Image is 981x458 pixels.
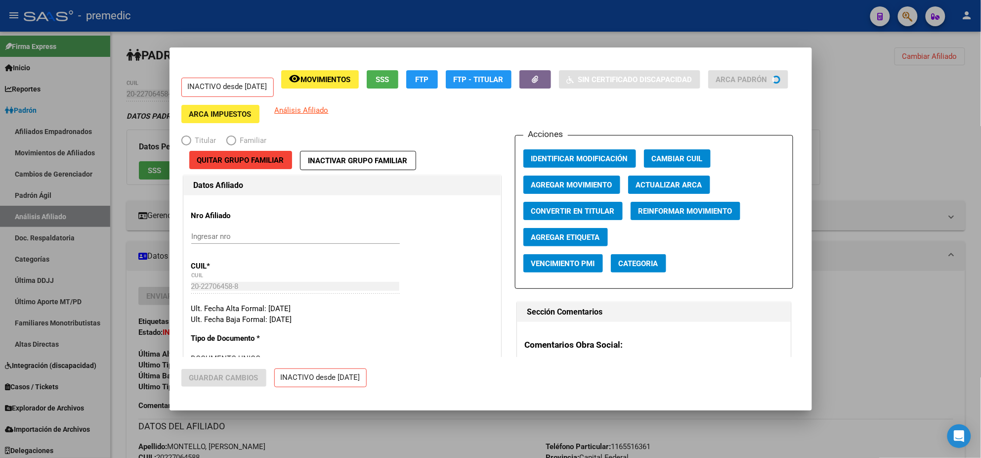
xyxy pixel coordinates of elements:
span: Movimientos [301,75,351,84]
button: Movimientos [281,70,359,89]
button: Actualizar ARCA [628,176,710,194]
button: ARCA Padrón [708,70,788,89]
h1: Datos Afiliado [194,180,491,191]
p: Nro Afiliado [191,210,282,222]
div: Ult. Fecha Baja Formal: [DATE] [191,314,493,325]
button: Guardar Cambios [181,369,266,387]
span: Vencimiento PMI [531,259,595,268]
button: Vencimiento PMI [523,254,603,273]
span: Titular [191,135,216,146]
span: Familiar [236,135,267,146]
span: Agregar Etiqueta [531,233,600,242]
h3: Comentarios Obra Social: [525,338,783,351]
span: Reinformar Movimiento [639,207,732,216]
span: Convertir en Titular [531,207,615,216]
p: INACTIVO desde [DATE] [274,368,367,388]
span: FTP - Titular [454,75,504,84]
button: Cambiar CUIL [644,149,711,168]
button: Categoria [611,254,666,273]
span: Cambiar CUIL [652,154,703,163]
button: Identificar Modificación [523,149,636,168]
span: Inactivar Grupo Familiar [308,156,408,165]
button: ARCA Impuestos [181,105,259,123]
span: Quitar Grupo Familiar [197,156,284,165]
button: Quitar Grupo Familiar [189,151,292,169]
h3: Acciones [523,128,568,140]
mat-radio-group: Elija una opción [181,138,277,147]
span: Identificar Modificación [531,154,628,163]
button: Reinformar Movimiento [631,202,740,220]
span: FTP [415,75,428,84]
p: CUIL [191,261,282,272]
mat-icon: remove_red_eye [289,73,301,85]
span: Sin Certificado Discapacidad [578,75,692,84]
p: INACTIVO desde [DATE] [181,78,274,97]
button: FTP [406,70,438,89]
span: ARCA Impuestos [189,110,252,119]
span: Actualizar ARCA [636,181,702,189]
p: Tipo de Documento * [191,333,282,344]
h1: Sección Comentarios [527,306,781,318]
button: SSS [367,70,398,89]
button: Agregar Movimiento [523,176,620,194]
span: Categoria [619,259,658,268]
span: Guardar Cambios [189,373,258,382]
span: DOCUMENTO UNICO [191,354,261,363]
span: Agregar Movimiento [531,181,612,189]
span: Análisis Afiliado [275,106,329,115]
button: Inactivar Grupo Familiar [300,151,416,170]
span: SSS [376,75,389,84]
button: Convertir en Titular [523,202,623,220]
div: Open Intercom Messenger [947,424,971,448]
button: Sin Certificado Discapacidad [559,70,700,89]
button: FTP - Titular [446,70,512,89]
button: Agregar Etiqueta [523,228,608,246]
span: ARCA Padrón [716,75,768,84]
div: Ult. Fecha Alta Formal: [DATE] [191,303,493,315]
